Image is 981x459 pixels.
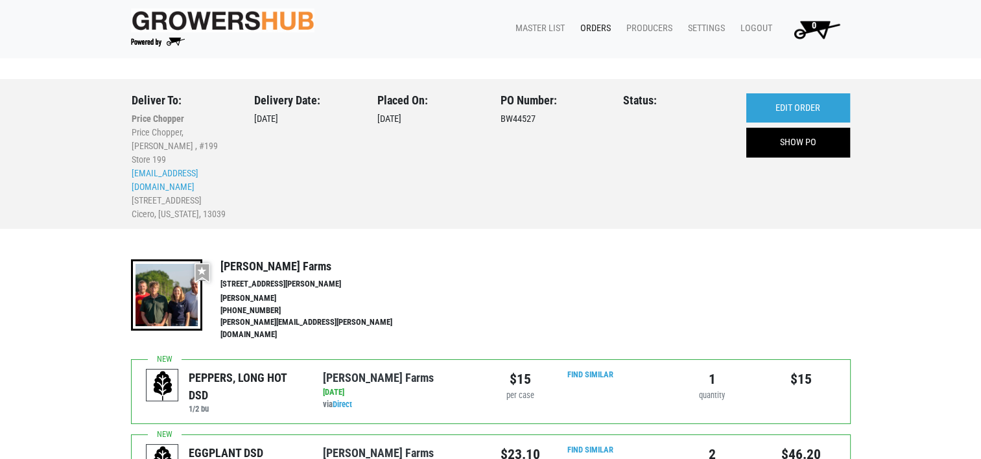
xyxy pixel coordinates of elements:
img: original-fc7597fdc6adbb9d0e2ae620e786d1a2.jpg [131,8,315,32]
span: quantity [699,390,725,400]
a: SHOW PO [746,128,850,158]
div: via [323,386,480,411]
h6: 1/2 bu [189,404,303,414]
span: 0 [812,20,816,31]
div: per case [501,390,540,402]
a: Find Similar [567,370,613,379]
div: $15 [766,369,836,390]
img: thumbnail-8a08f3346781c529aa742b86dead986c.jpg [131,259,202,331]
li: Store 199 [132,153,235,167]
div: $15 [501,369,540,390]
h3: Status: [623,93,727,108]
li: Price Chopper, [PERSON_NAME] , #199 [132,126,235,153]
li: Cicero, [US_STATE], 13039 [132,207,235,221]
li: [STREET_ADDRESS][PERSON_NAME] [220,278,420,290]
h4: [PERSON_NAME] Farms [220,259,420,274]
img: Cart [788,16,845,42]
div: 1 [678,369,747,390]
a: 0 [777,16,851,42]
a: Producers [616,16,678,41]
a: Orders [570,16,616,41]
div: [DATE] [323,386,480,399]
a: Direct [333,399,352,409]
a: [EMAIL_ADDRESS][DOMAIN_NAME] [132,168,198,192]
span: BW44527 [501,113,536,124]
div: [DATE] [254,93,358,222]
a: EDIT ORDER [746,93,850,123]
li: [PHONE_NUMBER] [220,305,420,317]
a: Logout [730,16,777,41]
h3: PO Number: [501,93,604,108]
a: Find Similar [567,445,613,454]
a: [PERSON_NAME] Farms [323,371,434,384]
li: [PERSON_NAME][EMAIL_ADDRESS][PERSON_NAME][DOMAIN_NAME] [220,316,420,341]
div: [DATE] [377,93,481,222]
img: placeholder-variety-43d6402dacf2d531de610a020419775a.svg [147,370,179,402]
h3: Deliver To: [132,93,235,108]
li: [PERSON_NAME] [220,292,420,305]
div: PEPPERS, LONG HOT DSD [189,369,303,404]
img: Powered by Big Wheelbarrow [131,38,185,47]
h3: Placed On: [377,93,481,108]
h3: Delivery Date: [254,93,358,108]
a: Settings [678,16,730,41]
li: [STREET_ADDRESS] [132,194,235,207]
a: Master List [505,16,570,41]
b: Price Chopper [132,113,184,124]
